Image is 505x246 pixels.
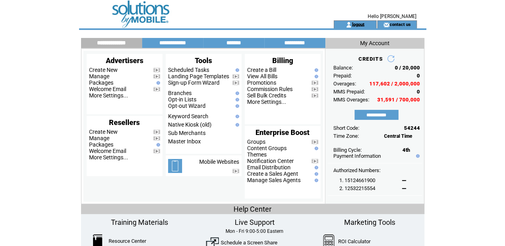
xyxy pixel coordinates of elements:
a: Notification Center [247,158,294,164]
a: Opt-out Wizard [168,103,206,109]
img: help.gif [234,98,239,101]
img: help.gif [154,81,160,85]
a: Packages [89,79,113,86]
a: ROI Calculator [338,238,370,244]
img: video.png [232,74,239,79]
img: video.png [311,140,318,144]
span: 0 / 20,000 [395,65,420,71]
a: Create a Bill [247,67,276,73]
span: Central Time [384,133,412,139]
a: Schedule a Screen Share [221,240,277,246]
a: More Settings... [89,154,128,161]
span: Overages: [333,81,356,87]
img: video.png [153,130,160,134]
a: Sell Bulk Credits [247,92,286,99]
span: My Account [360,40,390,46]
a: Branches [168,90,192,96]
img: video.png [153,68,160,72]
a: Mobile Websites [199,159,239,165]
a: Manage [89,73,109,79]
span: Advertisers [106,56,143,65]
span: MMS Prepaid: [333,89,365,95]
img: video.png [311,159,318,163]
span: Help Center [234,205,271,213]
span: Mon - Fri 9:00-5:00 Eastern [226,228,283,234]
span: Training Materials [111,218,168,226]
img: video.png [311,93,318,98]
img: help.gif [234,115,239,118]
span: Enterprise Boost [255,128,309,137]
a: View All Bills [247,73,277,79]
a: Manage Sales Agents [247,177,301,183]
a: Promotions [247,79,276,86]
a: Keyword Search [168,113,208,119]
a: Create New [89,129,118,135]
img: help.gif [234,91,239,95]
span: Billing Cycle: [333,147,362,153]
a: Payment Information [333,153,381,159]
img: help.gif [234,123,239,127]
a: Landing Page Templates [168,73,229,79]
a: Create New [89,67,118,73]
span: 1. 15124661900 [339,177,375,183]
img: video.png [153,136,160,141]
a: Resource Center [109,238,146,244]
span: 2. 12532215554 [339,185,375,191]
img: help.gif [313,179,318,182]
span: 0 [417,89,420,95]
span: Short Code: [333,125,359,131]
a: Create a Sales Agent [247,171,298,177]
img: help.gif [313,172,318,176]
a: logout [352,22,364,27]
a: Packages [89,141,113,148]
img: video.png [153,87,160,91]
span: Prepaid: [333,73,352,79]
span: 31,591 / 700,000 [377,97,420,103]
span: Resellers [109,118,140,127]
a: More Settings... [89,92,128,99]
img: video.png [232,81,239,85]
span: Marketing Tools [344,218,395,226]
img: help.gif [414,154,420,158]
img: help.gif [154,143,160,147]
img: video.png [232,169,239,173]
a: More Settings... [247,99,286,105]
span: 0 [417,73,420,79]
img: video.png [311,81,318,85]
a: Sign-up Form Wizard [168,79,220,86]
a: Commission Rules [247,86,293,92]
a: contact us [389,22,410,27]
span: Authorized Numbers: [333,167,380,173]
img: account_icon.gif [346,22,352,28]
img: help.gif [313,68,318,72]
span: Time Zone: [333,133,359,139]
span: CREDITS [358,56,382,62]
img: video.png [153,74,160,79]
a: Welcome Email [89,86,126,92]
a: Opt-in Lists [168,96,196,103]
span: Billing [272,56,293,65]
span: 117,602 / 2,000,000 [369,81,420,87]
a: Email Distribution [247,164,291,171]
a: Welcome Email [89,148,126,154]
a: Native Kiosk (old) [168,121,212,128]
span: Tools [195,56,212,65]
img: video.png [153,149,160,153]
a: Groups [247,139,265,145]
img: help.gif [234,104,239,108]
span: Hello [PERSON_NAME] [368,14,416,19]
span: Balance: [333,65,353,71]
a: Scheduled Tasks [168,67,209,73]
img: help.gif [234,68,239,72]
img: help.gif [313,166,318,169]
img: mobile-websites.png [168,159,182,173]
img: help.gif [313,147,318,150]
span: Live Support [234,218,274,226]
a: Themes [247,151,267,158]
img: help.gif [313,75,318,78]
span: 4th [402,147,410,153]
a: Content Groups [247,145,287,151]
img: contact_us_icon.gif [383,22,389,28]
span: 54244 [404,125,420,131]
a: Manage [89,135,109,141]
